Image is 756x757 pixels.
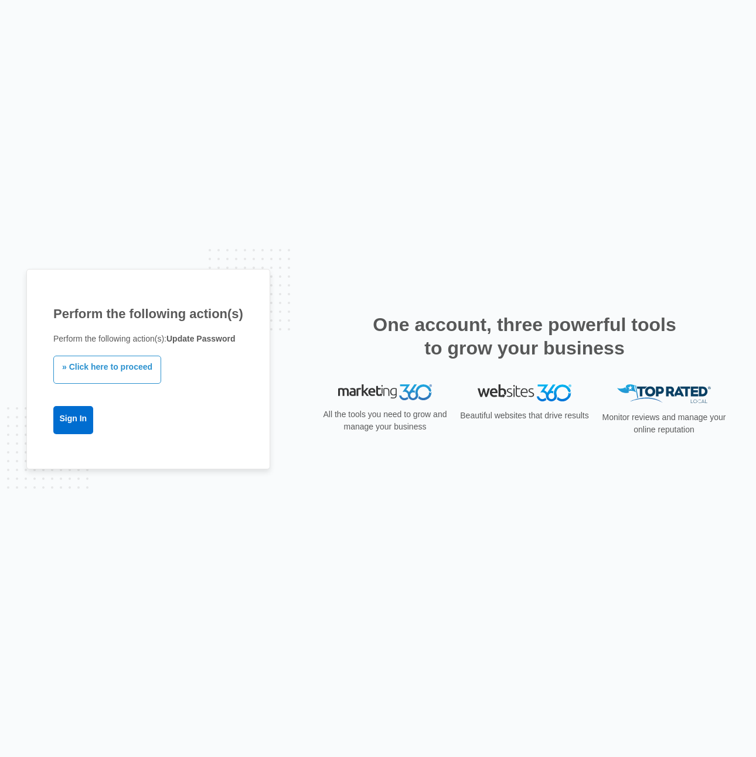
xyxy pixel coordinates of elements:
[53,333,243,345] p: Perform the following action(s):
[598,411,730,436] p: Monitor reviews and manage your online reputation
[53,304,243,323] h1: Perform the following action(s)
[319,408,451,433] p: All the tools you need to grow and manage your business
[617,384,711,404] img: Top Rated Local
[459,410,590,422] p: Beautiful websites that drive results
[53,356,161,384] a: » Click here to proceed
[338,384,432,401] img: Marketing 360
[478,384,571,401] img: Websites 360
[369,313,680,360] h2: One account, three powerful tools to grow your business
[166,334,235,343] b: Update Password
[53,406,93,434] a: Sign In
